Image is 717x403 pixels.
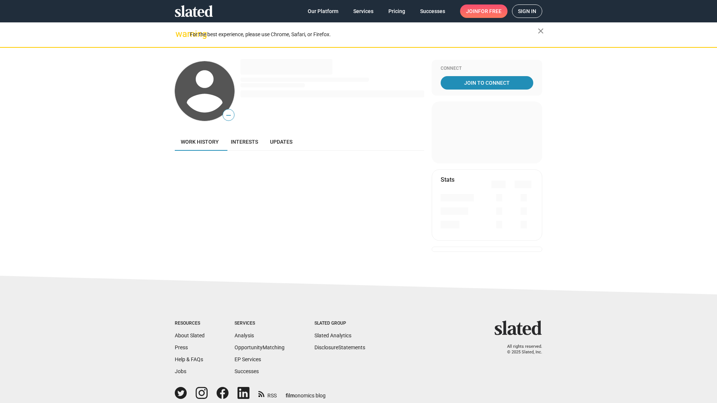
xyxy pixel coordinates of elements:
span: Our Platform [308,4,338,18]
a: Interests [225,133,264,151]
a: Work history [175,133,225,151]
span: for free [478,4,502,18]
span: film [286,393,295,399]
mat-icon: warning [176,29,184,38]
div: Resources [175,321,205,327]
a: DisclosureStatements [314,344,365,350]
span: Work history [181,139,219,145]
a: RSS [258,388,277,399]
a: About Slated [175,332,205,338]
a: Successes [235,368,259,374]
a: Jobs [175,368,186,374]
span: Interests [231,139,258,145]
div: For the best experience, please use Chrome, Safari, or Firefox. [190,29,538,40]
a: Sign in [512,4,542,18]
a: Join To Connect [441,76,533,90]
a: filmonomics blog [286,386,326,399]
span: Join To Connect [442,76,532,90]
a: Analysis [235,332,254,338]
a: Successes [414,4,451,18]
a: Updates [264,133,298,151]
a: Joinfor free [460,4,508,18]
span: Services [353,4,373,18]
span: Pricing [388,4,405,18]
span: Join [466,4,502,18]
p: All rights reserved. © 2025 Slated, Inc. [499,344,542,355]
a: Press [175,344,188,350]
span: Sign in [518,5,536,18]
a: Slated Analytics [314,332,351,338]
a: EP Services [235,356,261,362]
span: Successes [420,4,445,18]
a: OpportunityMatching [235,344,285,350]
mat-icon: close [536,26,545,35]
mat-card-title: Stats [441,176,454,184]
a: Services [347,4,379,18]
a: Help & FAQs [175,356,203,362]
a: Our Platform [302,4,344,18]
div: Connect [441,66,533,72]
a: Pricing [382,4,411,18]
span: — [223,110,234,120]
div: Services [235,321,285,327]
div: Slated Group [314,321,365,327]
span: Updates [270,139,292,145]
